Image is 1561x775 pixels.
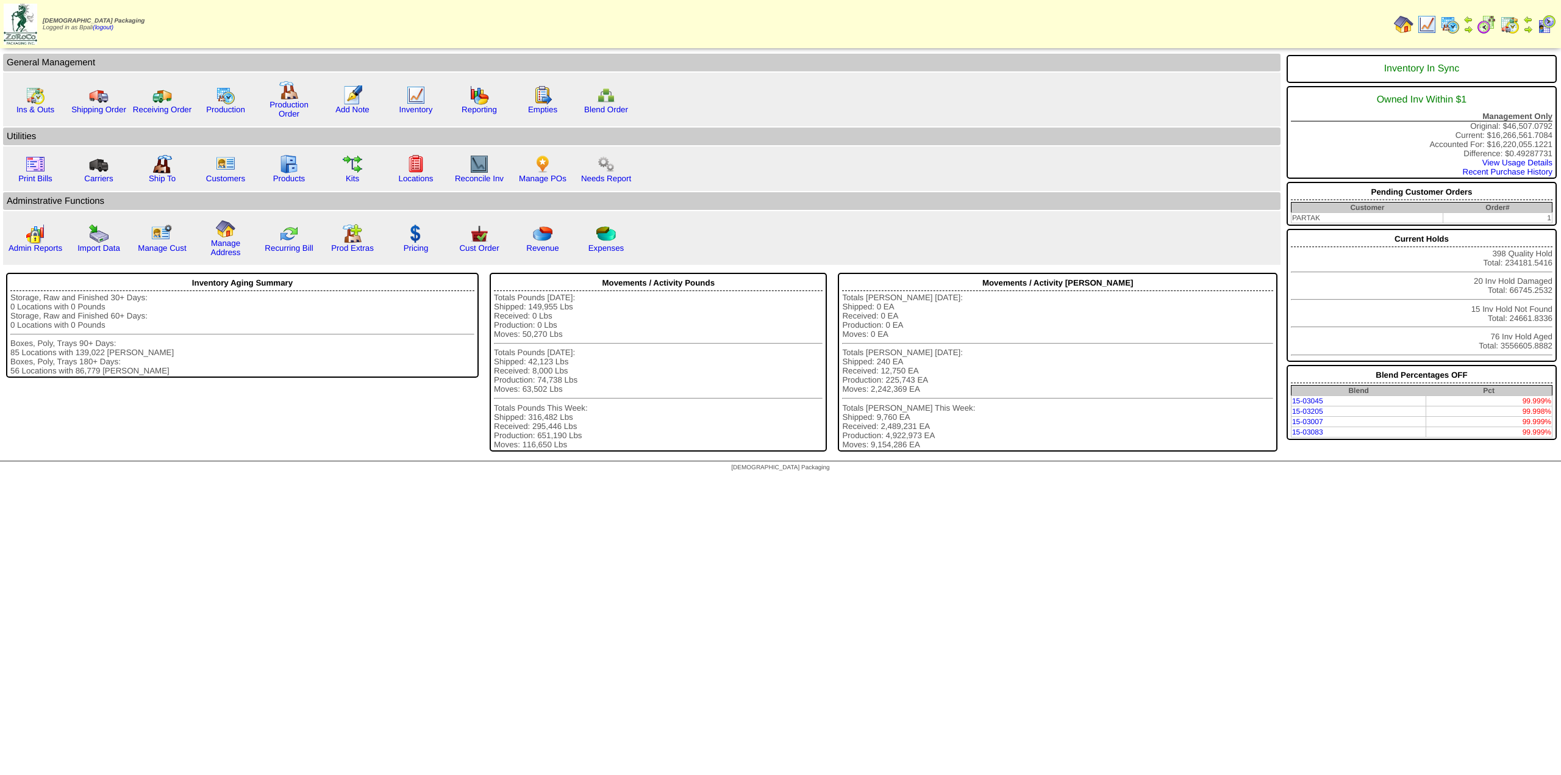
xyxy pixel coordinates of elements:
[279,224,299,243] img: reconcile.gif
[1426,396,1552,406] td: 99.999%
[16,105,54,114] a: Ins & Outs
[1477,15,1496,34] img: calendarblend.gif
[18,174,52,183] a: Print Bills
[265,243,313,253] a: Recurring Bill
[1291,112,1552,121] div: Management Only
[206,174,245,183] a: Customers
[596,85,616,105] img: network.png
[89,154,109,174] img: truck3.gif
[279,154,299,174] img: cabinet.gif
[1287,86,1557,179] div: Original: $46,507.0792 Current: $16,266,561.7084 Accounted For: $16,220,055.1221 Difference: $0.4...
[77,243,120,253] a: Import Data
[26,224,45,243] img: graph2.png
[470,224,489,243] img: cust_order.png
[3,192,1281,210] td: Adminstrative Functions
[93,24,113,31] a: (logout)
[1463,24,1473,34] img: arrowright.gif
[1426,406,1552,417] td: 99.998%
[398,174,433,183] a: Locations
[1417,15,1437,34] img: line_graph.gif
[1426,427,1552,438] td: 99.999%
[10,293,474,375] div: Storage, Raw and Finished 30+ Days: 0 Locations with 0 Pounds Storage, Raw and Finished 60+ Days:...
[1443,213,1552,223] td: 1
[1292,417,1323,426] a: 15-03007
[1426,386,1552,396] th: Pct
[596,224,616,243] img: pie_chart2.png
[494,275,823,291] div: Movements / Activity Pounds
[406,85,426,105] img: line_graph.gif
[455,174,504,183] a: Reconcile Inv
[581,174,631,183] a: Needs Report
[1394,15,1413,34] img: home.gif
[1291,231,1552,247] div: Current Holds
[528,105,557,114] a: Empties
[270,100,309,118] a: Production Order
[1537,15,1556,34] img: calendarcustomer.gif
[152,85,172,105] img: truck2.gif
[399,105,433,114] a: Inventory
[149,174,176,183] a: Ship To
[1482,158,1552,167] a: View Usage Details
[533,85,552,105] img: workorder.gif
[494,293,823,449] div: Totals Pounds [DATE]: Shipped: 149,955 Lbs Received: 0 Lbs Production: 0 Lbs Moves: 50,270 Lbs To...
[842,275,1273,291] div: Movements / Activity [PERSON_NAME]
[731,464,829,471] span: [DEMOGRAPHIC_DATA] Packaging
[1291,57,1552,81] div: Inventory In Sync
[1500,15,1520,34] img: calendarinout.gif
[584,105,628,114] a: Blend Order
[406,224,426,243] img: dollar.gif
[533,224,552,243] img: pie_chart.png
[10,275,474,291] div: Inventory Aging Summary
[1443,203,1552,213] th: Order#
[470,154,489,174] img: line_graph2.gif
[842,293,1273,449] div: Totals [PERSON_NAME] [DATE]: Shipped: 0 EA Received: 0 EA Production: 0 EA Moves: 0 EA Totals [PE...
[1291,88,1552,112] div: Owned Inv Within $1
[1523,24,1533,34] img: arrowright.gif
[343,224,362,243] img: prodextras.gif
[26,154,45,174] img: invoice2.gif
[1291,386,1426,396] th: Blend
[343,85,362,105] img: orders.gif
[216,85,235,105] img: calendarprod.gif
[151,224,174,243] img: managecust.png
[519,174,566,183] a: Manage POs
[1440,15,1460,34] img: calendarprod.gif
[3,54,1281,71] td: General Management
[588,243,624,253] a: Expenses
[406,154,426,174] img: locations.gif
[596,154,616,174] img: workflow.png
[1287,229,1557,362] div: 398 Quality Hold Total: 234181.5416 20 Inv Hold Damaged Total: 66745.2532 15 Inv Hold Not Found T...
[335,105,370,114] a: Add Note
[216,154,235,174] img: customers.gif
[216,219,235,239] img: home.gif
[138,243,186,253] a: Manage Cust
[84,174,113,183] a: Carriers
[273,174,305,183] a: Products
[1291,213,1443,223] td: PARTAK
[462,105,497,114] a: Reporting
[1463,167,1552,176] a: Recent Purchase History
[152,154,172,174] img: factory2.gif
[346,174,359,183] a: Kits
[133,105,191,114] a: Receiving Order
[1292,407,1323,416] a: 15-03205
[343,154,362,174] img: workflow.gif
[1292,428,1323,436] a: 15-03083
[1523,15,1533,24] img: arrowleft.gif
[89,85,109,105] img: truck.gif
[9,243,62,253] a: Admin Reports
[206,105,245,114] a: Production
[71,105,126,114] a: Shipping Order
[4,4,37,45] img: zoroco-logo-small.webp
[526,243,559,253] a: Revenue
[1291,367,1552,383] div: Blend Percentages OFF
[89,224,109,243] img: import.gif
[459,243,499,253] a: Cust Order
[1291,184,1552,200] div: Pending Customer Orders
[211,239,241,257] a: Manage Address
[404,243,429,253] a: Pricing
[43,18,145,31] span: Logged in as Bpali
[26,85,45,105] img: calendarinout.gif
[533,154,552,174] img: po.png
[1291,203,1443,213] th: Customer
